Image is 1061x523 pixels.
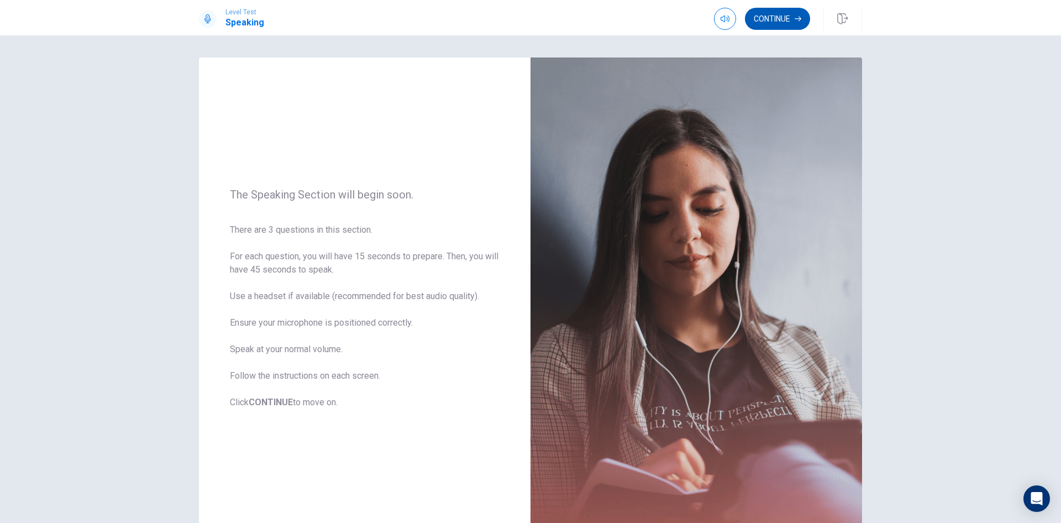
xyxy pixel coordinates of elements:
div: Open Intercom Messenger [1023,485,1050,512]
span: There are 3 questions in this section. For each question, you will have 15 seconds to prepare. Th... [230,223,500,409]
b: CONTINUE [249,397,293,407]
span: The Speaking Section will begin soon. [230,188,500,201]
h1: Speaking [225,16,264,29]
button: Continue [745,8,810,30]
span: Level Test [225,8,264,16]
